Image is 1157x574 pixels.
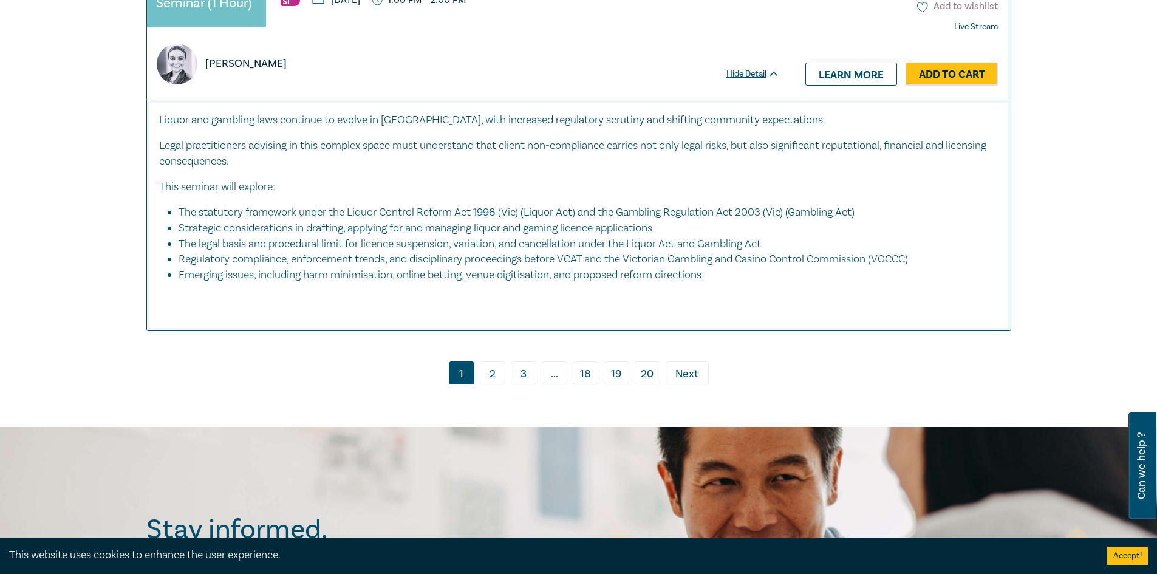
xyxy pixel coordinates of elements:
a: Next [666,361,709,384]
span: Can we help ? [1136,420,1147,512]
p: This seminar will explore: [159,179,998,195]
li: The statutory framework under the Liquor Control Reform Act 1998 (Vic) (Liquor Act) and the Gambl... [179,205,986,220]
div: This website uses cookies to enhance the user experience. [9,547,1089,563]
img: https://s3.ap-southeast-2.amazonaws.com/leo-cussen-store-production-content/Contacts/Samantha%20P... [157,44,197,84]
strong: Live Stream [954,21,998,32]
p: [PERSON_NAME] [205,56,287,72]
li: Regulatory compliance, enforcement trends, and disciplinary proceedings before VCAT and the Victo... [179,251,986,267]
a: 20 [635,361,660,384]
a: 3 [511,361,536,384]
a: Add to Cart [906,63,998,86]
p: Liquor and gambling laws continue to evolve in [GEOGRAPHIC_DATA], with increased regulatory scrut... [159,112,998,128]
li: Strategic considerations in drafting, applying for and managing liquor and gaming licence applica... [179,220,986,236]
li: The legal basis and procedural limit for licence suspension, variation, and cancellation under th... [179,236,986,252]
a: Learn more [805,63,897,86]
p: Legal practitioners advising in this complex space must understand that client non-compliance car... [159,138,998,169]
button: Accept cookies [1107,547,1148,565]
h2: Stay informed. [146,514,433,545]
div: Hide Detail [726,68,793,80]
a: 18 [573,361,598,384]
span: ... [542,361,567,384]
a: 2 [480,361,505,384]
a: 19 [604,361,629,384]
span: Next [675,366,698,382]
li: Emerging issues, including harm minimisation, online betting, venue digitisation, and proposed re... [179,267,998,283]
a: 1 [449,361,474,384]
